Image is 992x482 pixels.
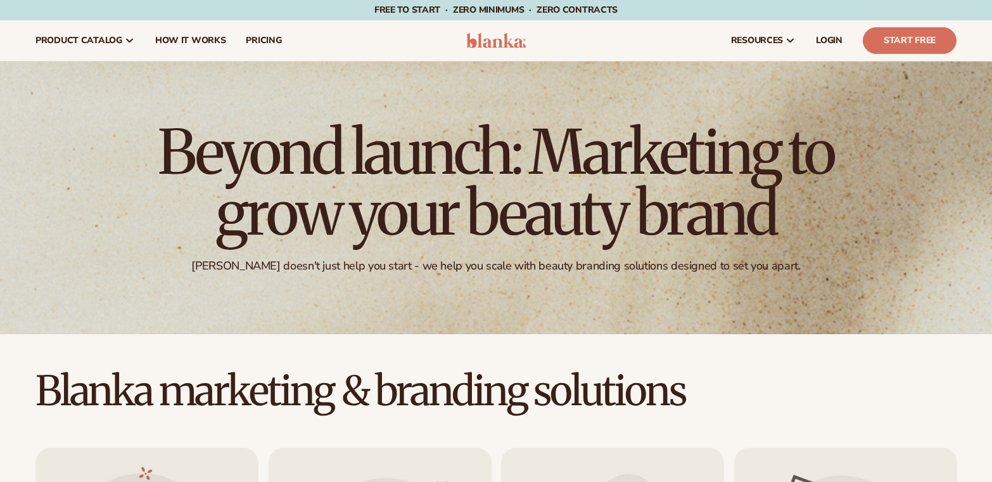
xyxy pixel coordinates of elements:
a: LOGIN [806,20,853,61]
a: How It Works [145,20,236,61]
span: How It Works [155,36,226,46]
a: Start Free [863,27,957,54]
span: product catalog [35,36,122,46]
a: resources [721,20,806,61]
span: pricing [246,36,281,46]
span: LOGIN [816,36,843,46]
a: product catalog [25,20,145,61]
span: Free to start · ZERO minimums · ZERO contracts [374,4,618,16]
div: [PERSON_NAME] doesn't just help you start - we help you scale with beauty branding solutions desi... [191,259,800,273]
span: resources [731,36,783,46]
h1: Beyond launch: Marketing to grow your beauty brand [148,122,844,244]
a: pricing [236,20,291,61]
img: logo [466,33,526,48]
